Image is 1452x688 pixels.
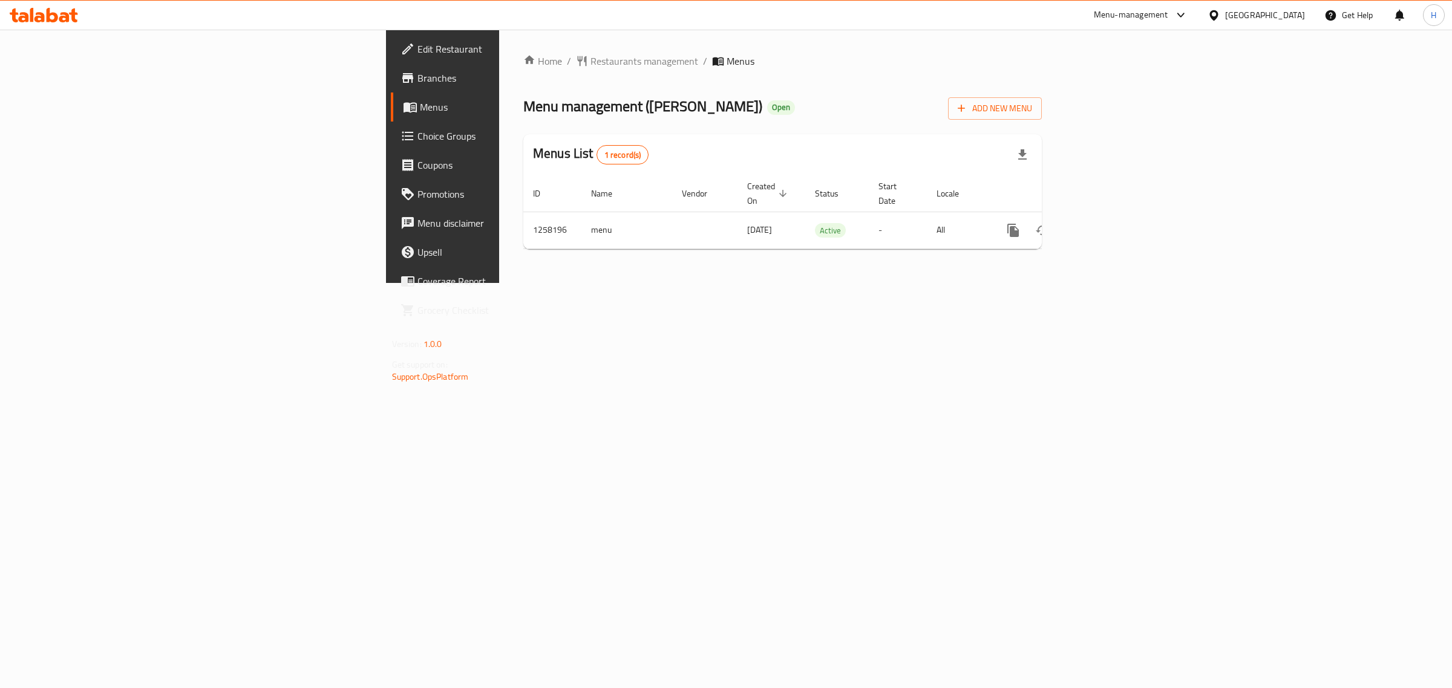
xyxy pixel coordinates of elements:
[391,34,629,63] a: Edit Restaurant
[958,101,1032,116] span: Add New Menu
[767,102,795,112] span: Open
[597,145,649,164] div: Total records count
[420,100,619,114] span: Menus
[391,267,629,296] a: Coverage Report
[1028,216,1057,245] button: Change Status
[815,223,846,238] div: Active
[523,54,1042,68] nav: breadcrumb
[591,186,628,201] span: Name
[417,71,619,85] span: Branches
[423,336,442,352] span: 1.0.0
[576,54,698,68] a: Restaurants management
[523,92,762,120] span: Menu management ( [PERSON_NAME] )
[417,245,619,259] span: Upsell
[1094,8,1168,22] div: Menu-management
[727,54,754,68] span: Menus
[392,357,448,372] span: Get support on:
[682,186,723,201] span: Vendor
[597,149,649,161] span: 1 record(s)
[767,100,795,115] div: Open
[878,179,912,208] span: Start Date
[417,42,619,56] span: Edit Restaurant
[1008,140,1037,169] div: Export file
[1431,8,1436,22] span: H
[869,212,927,248] td: -
[927,212,989,248] td: All
[391,209,629,238] a: Menu disclaimer
[417,216,619,230] span: Menu disclaimer
[533,144,649,164] h2: Menus List
[590,54,698,68] span: Restaurants management
[703,54,707,68] li: /
[523,175,1125,249] table: enhanced table
[533,186,556,201] span: ID
[815,186,854,201] span: Status
[391,63,629,92] a: Branches
[391,296,629,325] a: Grocery Checklist
[391,151,629,180] a: Coupons
[391,180,629,209] a: Promotions
[417,129,619,143] span: Choice Groups
[989,175,1125,212] th: Actions
[417,187,619,201] span: Promotions
[392,369,469,385] a: Support.OpsPlatform
[391,238,629,267] a: Upsell
[815,224,846,238] span: Active
[392,336,422,352] span: Version:
[391,92,629,122] a: Menus
[417,274,619,288] span: Coverage Report
[747,179,791,208] span: Created On
[417,303,619,317] span: Grocery Checklist
[747,222,772,238] span: [DATE]
[937,186,975,201] span: Locale
[999,216,1028,245] button: more
[391,122,629,151] a: Choice Groups
[948,97,1042,120] button: Add New Menu
[417,158,619,172] span: Coupons
[1225,8,1305,22] div: [GEOGRAPHIC_DATA]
